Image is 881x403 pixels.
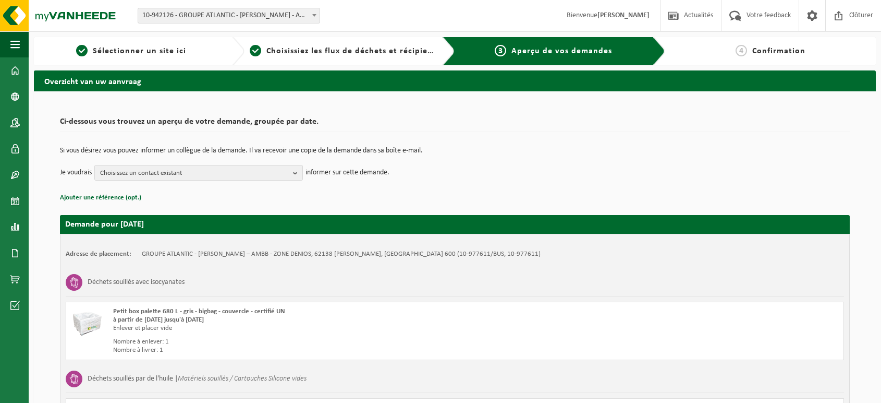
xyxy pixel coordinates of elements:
[178,375,307,383] i: Matériels souillés / Cartouches Silicone vides
[736,45,747,56] span: 4
[142,250,541,258] td: GROUPE ATLANTIC - [PERSON_NAME] – AMBB - ZONE DENIOS, 62138 [PERSON_NAME], [GEOGRAPHIC_DATA] 600 ...
[752,47,805,55] span: Confirmation
[71,307,103,339] img: PB-LB-0680-HPE-GY-02.png
[305,165,389,181] p: informer sur cette demande.
[66,251,131,257] strong: Adresse de placement:
[60,191,141,205] button: Ajouter une référence (opt.)
[39,45,224,57] a: 1Sélectionner un site ici
[113,316,204,323] strong: à partir de [DATE] jusqu'à [DATE]
[113,338,497,346] div: Nombre à enlever: 1
[511,47,612,55] span: Aperçu de vos demandes
[76,45,88,56] span: 1
[94,165,303,181] button: Choisissez un contact existant
[138,8,320,23] span: 10-942126 - GROUPE ATLANTIC - MERVILLE BILLY BERCLAU - AMBB - BILLY BERCLAU
[60,117,850,132] h2: Ci-dessous vous trouvez un aperçu de votre demande, groupée par date.
[65,220,144,229] strong: Demande pour [DATE]
[495,45,506,56] span: 3
[113,308,285,315] span: Petit box palette 680 L - gris - bigbag - couvercle - certifié UN
[597,11,650,19] strong: [PERSON_NAME]
[113,324,497,333] div: Enlever et placer vide
[60,147,850,155] p: Si vous désirez vous pouvez informer un collègue de la demande. Il va recevoir une copie de la de...
[88,371,307,387] h3: Déchets souillés par de l'huile |
[93,47,186,55] span: Sélectionner un site ici
[34,70,876,91] h2: Overzicht van uw aanvraag
[250,45,434,57] a: 2Choisissiez les flux de déchets et récipients
[60,165,92,181] p: Je voudrais
[113,346,497,354] div: Nombre à livrer: 1
[100,165,289,181] span: Choisissez un contact existant
[266,47,440,55] span: Choisissiez les flux de déchets et récipients
[88,274,185,291] h3: Déchets souillés avec isocyanates
[250,45,261,56] span: 2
